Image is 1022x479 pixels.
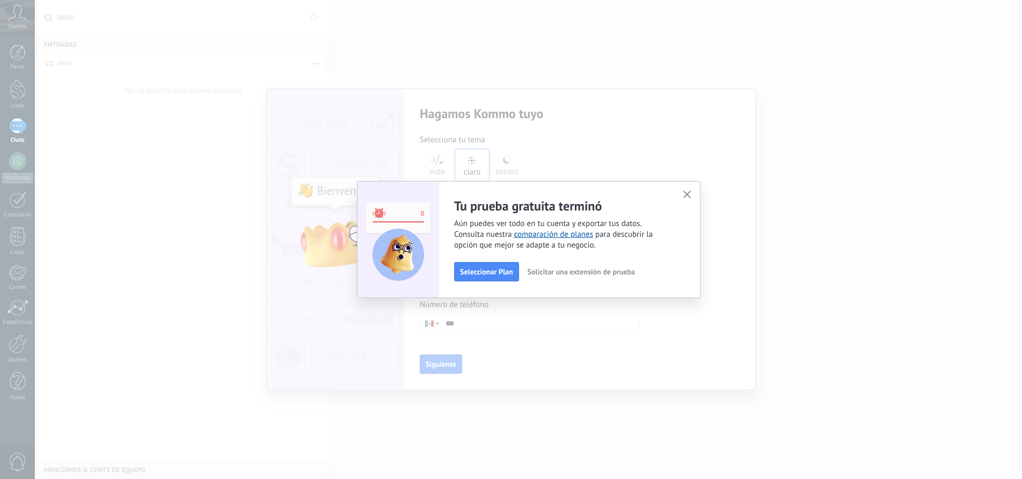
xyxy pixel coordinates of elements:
[460,268,513,275] span: Seleccionar Plan
[523,264,640,280] button: Solicitar una extensión de prueba
[528,268,635,275] span: Solicitar una extensión de prueba
[454,219,670,251] span: Aún puedes ver todo en tu cuenta y exportar tus datos. Consulta nuestra para descubrir la opción ...
[454,198,670,214] h2: Tu prueba gratuita terminó
[454,262,519,281] button: Seleccionar Plan
[514,229,593,240] a: comparación de planes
